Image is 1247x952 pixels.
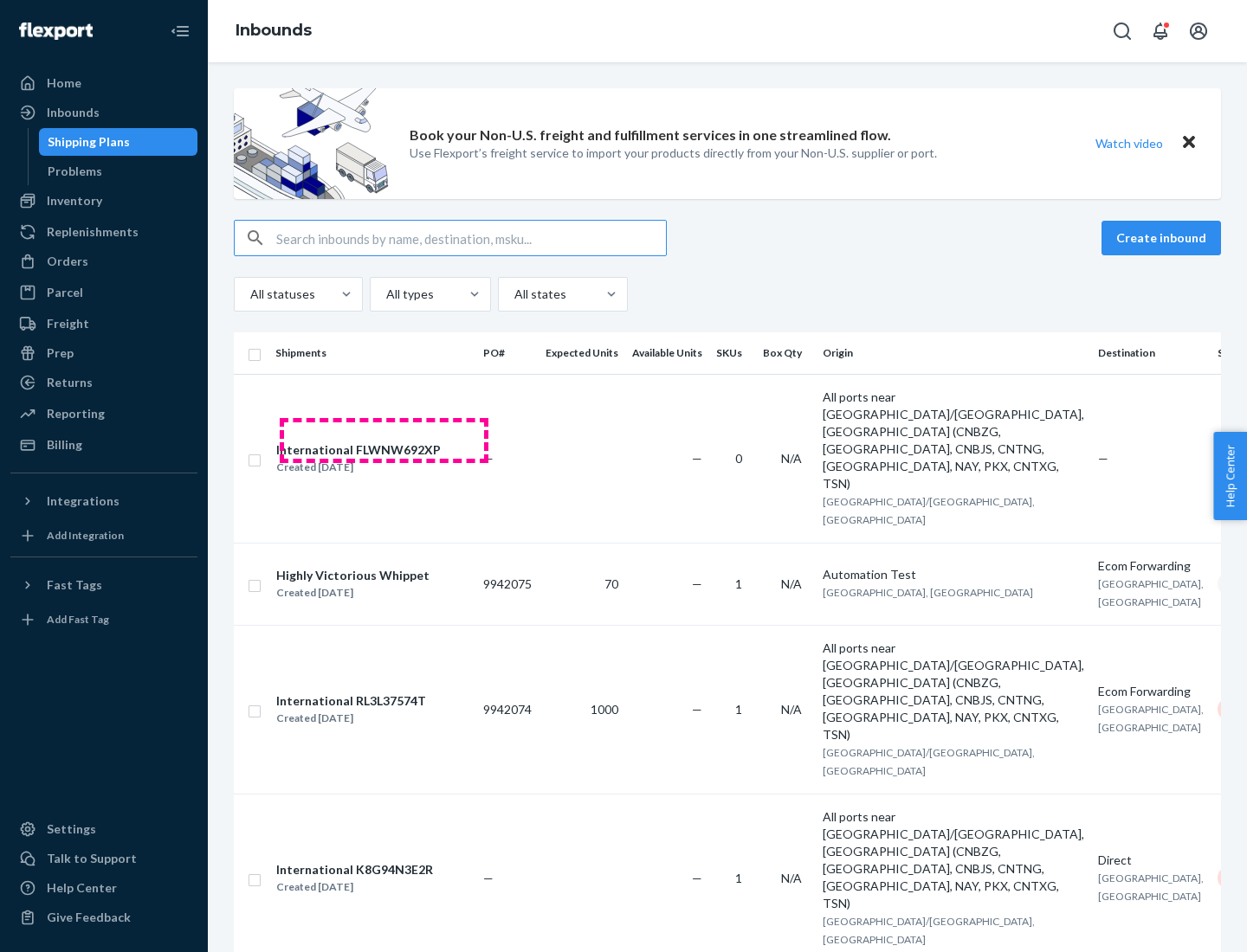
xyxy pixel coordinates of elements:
[10,904,197,931] button: Give Feedback
[47,315,89,332] div: Freight
[781,871,802,885] span: N/A
[276,441,441,459] div: International FLWNW692XP
[47,850,137,867] div: Talk to Support
[10,845,197,872] a: Talk to Support
[10,571,197,599] button: Fast Tags
[10,99,197,126] a: Inbounds
[823,495,1035,526] span: [GEOGRAPHIC_DATA]/[GEOGRAPHIC_DATA], [GEOGRAPHIC_DATA]
[10,522,197,550] a: Add Integration
[47,192,102,209] div: Inventory
[823,746,1035,777] span: [GEOGRAPHIC_DATA]/[GEOGRAPHIC_DATA], [GEOGRAPHIC_DATA]
[1098,872,1204,903] span: [GEOGRAPHIC_DATA], [GEOGRAPHIC_DATA]
[222,6,326,56] ol: breadcrumbs
[276,584,430,601] div: Created [DATE]
[735,451,742,466] span: 0
[10,187,197,215] a: Inventory
[10,606,197,634] a: Add Fast Tag
[410,145,937,162] p: Use Flexport’s freight service to import your products directly from your Non-U.S. supplier or port.
[47,223,139,241] div: Replenishments
[604,576,618,591] span: 70
[48,163,102,180] div: Problems
[276,878,433,896] div: Created [DATE]
[591,702,618,717] span: 1000
[1098,557,1204,575] div: Ecom Forwarding
[10,248,197,275] a: Orders
[735,871,742,885] span: 1
[483,451,494,466] span: —
[276,459,441,476] div: Created [DATE]
[10,431,197,459] a: Billing
[10,874,197,902] a: Help Center
[1084,131,1174,156] button: Watch video
[709,332,756,374] th: SKUs
[276,221,666,255] input: Search inbounds by name, destination, msku...
[1143,14,1178,48] button: Open notifications
[10,487,197,515] button: Integrations
[10,339,197,367] a: Prep
[47,528,124,543] div: Add Integration
[1213,432,1247,520] button: Help Center
[513,286,514,303] input: All states
[10,815,197,843] a: Settings
[692,702,702,717] span: —
[276,692,426,710] div: International RL3L37574T
[268,332,476,374] th: Shipments
[47,253,88,270] div: Orders
[539,332,625,374] th: Expected Units
[10,369,197,396] a: Returns
[48,133,130,151] div: Shipping Plans
[47,344,74,362] div: Prep
[47,374,93,391] div: Returns
[1098,451,1108,466] span: —
[236,21,312,40] a: Inbounds
[163,14,197,48] button: Close Navigation
[1098,852,1204,869] div: Direct
[823,808,1084,912] div: All ports near [GEOGRAPHIC_DATA]/[GEOGRAPHIC_DATA], [GEOGRAPHIC_DATA] (CNBZG, [GEOGRAPHIC_DATA], ...
[692,451,702,466] span: —
[10,279,197,306] a: Parcel
[625,332,709,374] th: Available Units
[823,915,1035,946] span: [GEOGRAPHIC_DATA]/[GEOGRAPHIC_DATA], [GEOGRAPHIC_DATA]
[10,218,197,246] a: Replenishments
[1105,14,1140,48] button: Open Search Box
[47,820,96,838] div: Settings
[735,702,742,717] span: 1
[47,74,81,92] div: Home
[823,640,1084,743] div: All ports near [GEOGRAPHIC_DATA]/[GEOGRAPHIC_DATA], [GEOGRAPHIC_DATA] (CNBZG, [GEOGRAPHIC_DATA], ...
[1098,703,1204,734] span: [GEOGRAPHIC_DATA], [GEOGRAPHIC_DATA]
[1098,683,1204,700] div: Ecom Forwarding
[10,69,197,97] a: Home
[781,702,802,717] span: N/A
[47,879,117,897] div: Help Center
[39,128,198,156] a: Shipping Plans
[781,451,802,466] span: N/A
[249,286,250,303] input: All statuses
[735,576,742,591] span: 1
[410,125,891,145] p: Book your Non-U.S. freight and fulfillment services in one streamlined flow.
[47,405,105,422] div: Reporting
[823,389,1084,492] div: All ports near [GEOGRAPHIC_DATA]/[GEOGRAPHIC_DATA], [GEOGRAPHIC_DATA] (CNBZG, [GEOGRAPHIC_DATA], ...
[816,332,1091,374] th: Origin
[823,566,1084,583] div: Automation Test
[10,310,197,338] a: Freight
[47,284,83,301] div: Parcel
[692,871,702,885] span: —
[47,436,82,453] div: Billing
[1098,577,1204,608] span: [GEOGRAPHIC_DATA], [GEOGRAPHIC_DATA]
[1091,332,1211,374] th: Destination
[1181,14,1216,48] button: Open account menu
[756,332,816,374] th: Box Qty
[781,576,802,591] span: N/A
[19,23,93,40] img: Flexport logo
[47,576,102,594] div: Fast Tags
[47,492,120,510] div: Integrations
[276,567,430,584] div: Highly Victorious Whippet
[384,286,386,303] input: All types
[10,400,197,428] a: Reporting
[47,104,100,121] div: Inbounds
[483,871,494,885] span: —
[1102,221,1221,255] button: Create inbound
[1178,131,1200,156] button: Close
[276,710,426,727] div: Created [DATE]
